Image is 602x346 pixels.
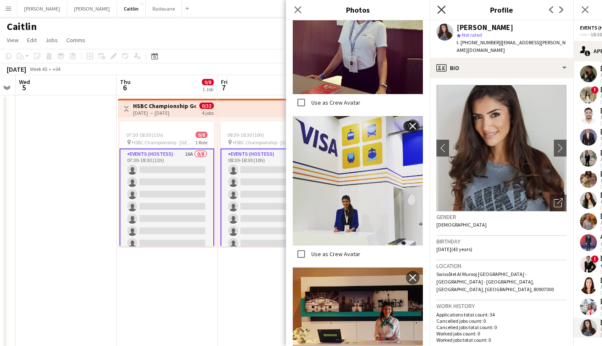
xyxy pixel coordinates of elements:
p: Worked jobs total count: 0 [436,337,567,343]
label: Use as Crew Avatar [310,98,360,106]
h1: Caitlin [7,20,37,33]
a: Comms [63,35,89,46]
span: Thu [120,78,131,86]
app-job-card: 07:30-18:30 (11h)0/8 HSBC Championship - [GEOGRAPHIC_DATA]1 RoleEvents (Hostess)16A0/807:30-18:30... [120,122,214,246]
span: Fri [221,78,228,86]
span: View [7,36,19,44]
span: t. [PHONE_NUMBER] [457,39,501,46]
button: Radouane [146,0,182,17]
div: 4 jobs [202,109,214,116]
a: Edit [24,35,40,46]
div: +04 [52,66,60,72]
span: Week 45 [28,66,49,72]
span: 1 Role [195,139,207,146]
span: 07:30-18:30 (11h) [126,132,163,138]
span: Not rated [462,32,482,38]
app-card-role: Events (Hostess)16A0/808:30-18:30 (10h) [221,149,315,265]
span: [DEMOGRAPHIC_DATA] [436,222,487,228]
span: 0/8 [202,79,214,85]
p: Cancelled jobs total count: 0 [436,324,567,330]
span: 7 [220,83,228,92]
span: [DATE] (43 years) [436,246,472,252]
app-card-role: Events (Hostess)16A0/807:30-18:30 (11h) [120,149,214,265]
h3: Birthday [436,238,567,245]
span: Swissôtel Al Murooj [GEOGRAPHIC_DATA] - [GEOGRAPHIC_DATA] - [GEOGRAPHIC_DATA], [GEOGRAPHIC_DATA],... [436,271,554,292]
span: HSBC Championship - [GEOGRAPHIC_DATA] [132,139,195,146]
span: ! [591,86,599,94]
span: Jobs [45,36,58,44]
p: Cancelled jobs count: 0 [436,318,567,324]
img: Crew avatar or photo [436,85,567,211]
a: View [3,35,22,46]
h3: Location [436,262,567,270]
div: [DATE] → [DATE] [133,110,196,116]
span: HSBC Championship - [GEOGRAPHIC_DATA] [233,139,296,146]
p: Worked jobs count: 0 [436,330,567,337]
span: Edit [27,36,37,44]
span: 0/32 [199,103,214,109]
button: [PERSON_NAME] [67,0,117,17]
span: 6 [119,83,131,92]
h3: Photos [286,4,430,15]
span: ! [591,255,599,263]
button: Caitlin [117,0,146,17]
h3: Gender [436,213,567,221]
span: 0/8 [196,132,207,138]
h3: HSBC Championship Golf [133,102,196,110]
span: 5 [18,83,30,92]
h3: Profile [430,4,573,15]
div: 1 Job [202,86,213,92]
h3: Work history [436,302,567,310]
label: Use as Crew Avatar [310,250,360,258]
p: Applications total count: 34 [436,311,567,318]
app-job-card: 08:30-18:30 (10h)0/8 HSBC Championship - [GEOGRAPHIC_DATA]1 RoleEvents (Hostess)16A0/808:30-18:30... [221,122,315,246]
span: Comms [66,36,85,44]
img: Crew photo 641910 [293,116,423,246]
a: Jobs [42,35,61,46]
div: Open photos pop-in [550,195,567,211]
div: Bio [430,58,573,78]
span: | [EMAIL_ADDRESS][PERSON_NAME][DOMAIN_NAME] [457,39,566,53]
div: [DATE] [7,65,26,73]
span: Wed [19,78,30,86]
button: [PERSON_NAME] [17,0,67,17]
span: 08:30-18:30 (10h) [227,132,264,138]
div: [PERSON_NAME] [457,24,513,31]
